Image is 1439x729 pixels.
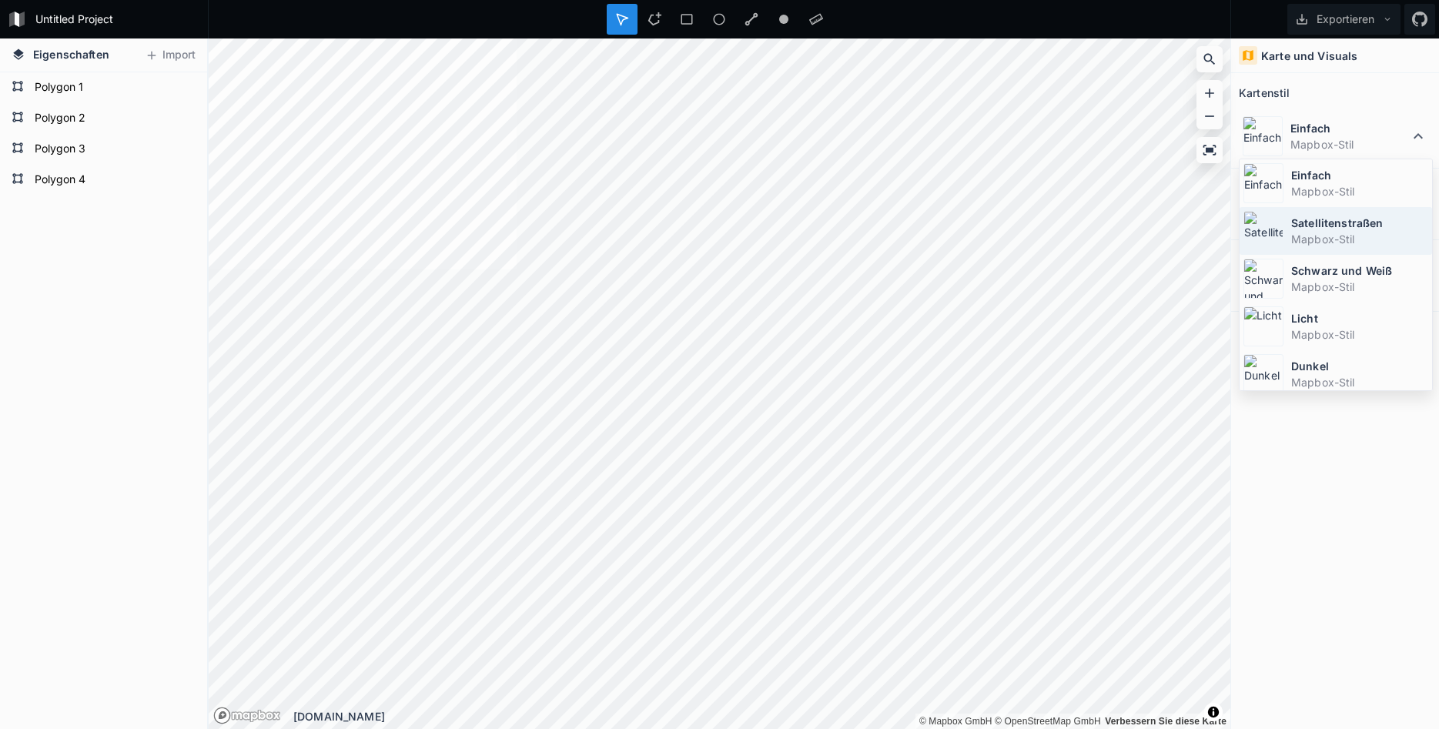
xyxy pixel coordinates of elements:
[1261,48,1357,64] h4: Karte und Visuals
[1291,215,1428,231] dt: Satellitenstraßen
[1204,703,1223,721] button: Toggle-Attribution
[1291,183,1428,199] dd: Mapbox-Stil
[1243,354,1283,394] img: Dunkel
[1105,716,1226,727] a: Karten-Feedback
[1243,211,1283,251] img: Satellitenstraßen
[1243,116,1283,156] img: Einfach
[1243,306,1283,346] img: Licht
[1291,374,1428,390] dd: Mapbox-Stil
[919,716,992,727] a: Karteikarte
[1291,358,1428,374] dt: Dunkel
[1290,120,1409,136] dt: Einfach
[1290,136,1409,152] dd: Mapbox-Stil
[1243,163,1283,203] img: Einfach
[1243,259,1283,299] img: Schwarz und Weiß
[1287,4,1401,35] button: Exportieren
[1291,326,1428,343] dd: Mapbox-Stil
[995,716,1101,727] a: OpenStreetMap GmbH
[293,708,1230,724] div: [DOMAIN_NAME]
[1291,231,1428,247] dd: Mapbox-Stil
[137,43,203,68] button: Import
[1291,310,1428,326] dt: Licht
[33,46,109,62] span: Eigenschaften
[1291,279,1428,295] dd: Mapbox-Stil
[1209,704,1218,721] span: Toggle-Attribution
[213,707,281,724] a: Mapbox-Logo
[213,707,231,724] a: Mapbox-Logo
[1291,167,1428,183] dt: Einfach
[1291,263,1428,279] dt: Schwarz und Weiß
[1239,81,1290,105] h2: Kartenstil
